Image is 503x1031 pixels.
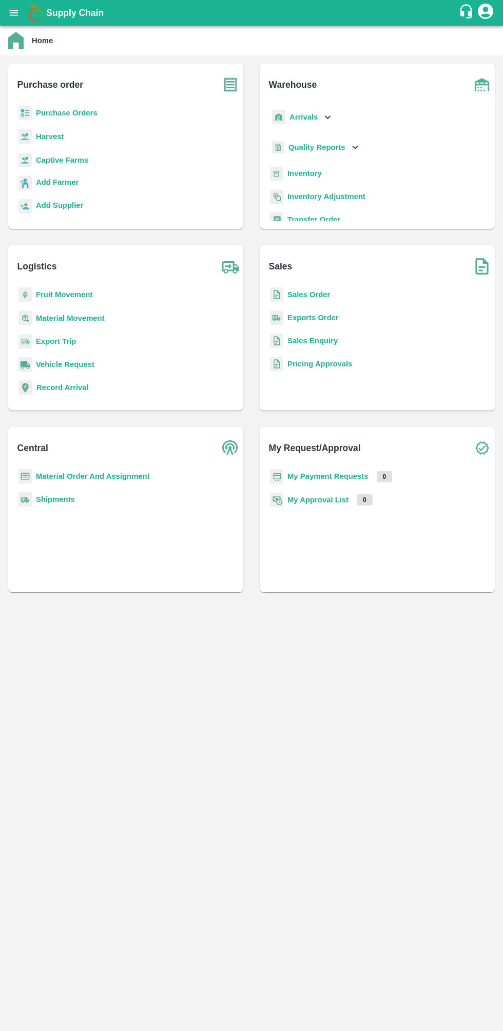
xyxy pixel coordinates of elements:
a: Add Farmer [36,177,79,190]
img: central [218,435,243,461]
b: Add Supplier [36,201,83,209]
a: Material Movement [36,314,105,322]
b: Supply Chain [46,8,104,18]
a: Inventory [287,169,322,178]
b: Purchase order [17,77,83,92]
img: check [469,435,495,461]
b: Warehouse [269,77,317,92]
img: purchase [218,72,243,98]
a: Add Supplier [36,200,83,213]
b: Sales [269,259,293,274]
img: shipments [18,492,32,507]
img: centralMaterial [18,469,32,484]
p: 0 [377,471,393,482]
div: Arrivals [270,106,334,129]
img: home [8,32,24,49]
div: Quality Reports [270,137,361,158]
img: harvest [18,152,32,168]
img: whArrival [272,110,285,125]
b: My Request/Approval [269,441,361,455]
img: whInventory [270,166,283,181]
img: sales [270,334,283,348]
a: Purchase Orders [36,109,98,117]
a: Sales Order [287,290,330,299]
a: My Approval List [287,496,349,504]
a: Harvest [36,132,64,141]
a: Fruit Movement [36,290,93,299]
b: Add Farmer [36,178,79,186]
img: material [18,310,32,326]
img: reciept [18,106,32,121]
img: farmer [18,176,32,191]
b: Arrivals [289,113,318,121]
img: payment [270,469,283,484]
img: supplier [18,199,32,214]
img: shipments [270,310,283,325]
img: harvest [18,129,32,144]
a: Supply Chain [46,6,458,20]
a: Transfer Order [287,216,340,224]
a: My Payment Requests [287,472,369,480]
img: approval [270,492,283,508]
b: Home [32,36,53,45]
img: vehicle [18,357,32,372]
a: Shipments [36,495,75,503]
img: inventory [270,189,283,204]
a: Exports Order [287,314,339,322]
a: Export Trip [36,337,76,345]
img: recordArrival [18,380,32,395]
a: Vehicle Request [36,360,94,368]
a: Record Arrival [36,383,89,392]
img: warehouse [469,72,495,98]
a: Inventory Adjustment [287,192,365,201]
a: Pricing Approvals [287,360,352,368]
b: Central [17,441,48,455]
img: truck [218,254,243,279]
div: account of current user [476,2,495,24]
img: soSales [469,254,495,279]
b: Quality Reports [288,143,345,151]
a: Material Order And Assignment [36,472,150,480]
img: qualityReport [272,141,284,154]
div: customer-support [458,4,476,22]
img: sales [270,287,283,302]
p: 0 [357,494,373,505]
b: Logistics [17,259,57,274]
a: Sales Enquiry [287,337,338,345]
button: open drawer [2,1,26,25]
img: fruit [18,287,32,302]
img: whTransfer [270,212,283,227]
img: logo [26,3,46,23]
img: delivery [18,334,32,349]
img: sales [270,357,283,372]
a: Captive Farms [36,156,88,164]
